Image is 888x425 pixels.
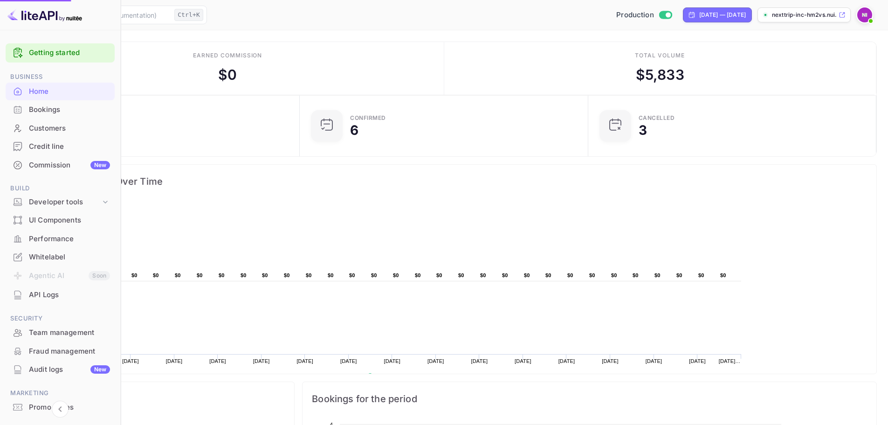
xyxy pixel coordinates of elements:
[6,342,115,360] a: Fraud management
[6,119,115,137] a: Customers
[698,272,704,278] text: $0
[262,272,268,278] text: $0
[772,11,837,19] p: nexttrip-inc-hm2vs.nui...
[6,156,115,174] div: CommissionNew
[6,230,115,248] div: Performance
[29,327,110,338] div: Team management
[589,272,595,278] text: $0
[253,358,270,364] text: [DATE]
[6,398,115,417] div: Promo codes
[436,272,442,278] text: $0
[689,358,706,364] text: [DATE]
[6,248,115,266] div: Whitelabel
[427,358,444,364] text: [DATE]
[29,402,110,413] div: Promo codes
[633,272,639,278] text: $0
[328,272,334,278] text: $0
[6,361,115,378] a: Audit logsNew
[29,252,110,263] div: Whitelabel
[6,286,115,303] a: API Logs
[6,156,115,174] a: CommissionNew
[29,141,110,152] div: Credit line
[639,124,647,137] div: 3
[241,272,247,278] text: $0
[166,358,183,364] text: [DATE]
[6,211,115,230] div: UI Components
[613,10,675,21] div: Switch to Sandbox mode
[639,115,675,121] div: CANCELLED
[6,83,115,100] a: Home
[349,272,355,278] text: $0
[393,272,399,278] text: $0
[6,83,115,101] div: Home
[52,401,69,418] button: Collapse navigation
[174,9,203,21] div: Ctrl+K
[29,86,110,97] div: Home
[340,358,357,364] text: [DATE]
[6,398,115,416] a: Promo codes
[29,290,110,300] div: API Logs
[616,10,654,21] span: Production
[218,64,237,85] div: $ 0
[197,272,203,278] text: $0
[6,230,115,247] a: Performance
[646,358,662,364] text: [DATE]
[219,272,225,278] text: $0
[6,101,115,118] a: Bookings
[209,358,226,364] text: [DATE]
[29,160,110,171] div: Commission
[558,358,575,364] text: [DATE]
[29,234,110,244] div: Performance
[29,215,110,226] div: UI Components
[284,272,290,278] text: $0
[515,358,531,364] text: [DATE]
[312,391,867,406] span: Bookings for the period
[296,358,313,364] text: [DATE]
[654,272,661,278] text: $0
[567,272,573,278] text: $0
[676,272,682,278] text: $0
[29,364,110,375] div: Audit logs
[480,272,486,278] text: $0
[6,248,115,265] a: Whitelabel
[857,7,872,22] img: NextTrip INC
[6,138,115,156] div: Credit line
[350,124,358,137] div: 6
[6,183,115,194] span: Build
[175,272,181,278] text: $0
[384,358,400,364] text: [DATE]
[602,358,619,364] text: [DATE]
[29,48,110,58] a: Getting started
[6,138,115,155] a: Credit line
[6,314,115,324] span: Security
[635,51,685,60] div: Total volume
[6,286,115,304] div: API Logs
[720,272,726,278] text: $0
[458,272,464,278] text: $0
[6,72,115,82] span: Business
[6,119,115,138] div: Customers
[6,194,115,210] div: Developer tools
[29,105,110,115] div: Bookings
[6,388,115,398] span: Marketing
[6,342,115,361] div: Fraud management
[524,272,530,278] text: $0
[376,373,400,380] text: Revenue
[29,197,101,208] div: Developer tools
[153,272,159,278] text: $0
[636,64,684,85] div: $ 5,833
[415,272,421,278] text: $0
[350,115,386,121] div: Confirmed
[6,211,115,229] a: UI Components
[29,123,110,134] div: Customers
[6,324,115,342] div: Team management
[306,272,312,278] text: $0
[6,43,115,63] div: Getting started
[6,324,115,341] a: Team management
[6,101,115,119] div: Bookings
[611,272,617,278] text: $0
[719,358,741,364] text: [DATE]…
[371,272,377,278] text: $0
[21,174,867,189] span: Commission Growth Over Time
